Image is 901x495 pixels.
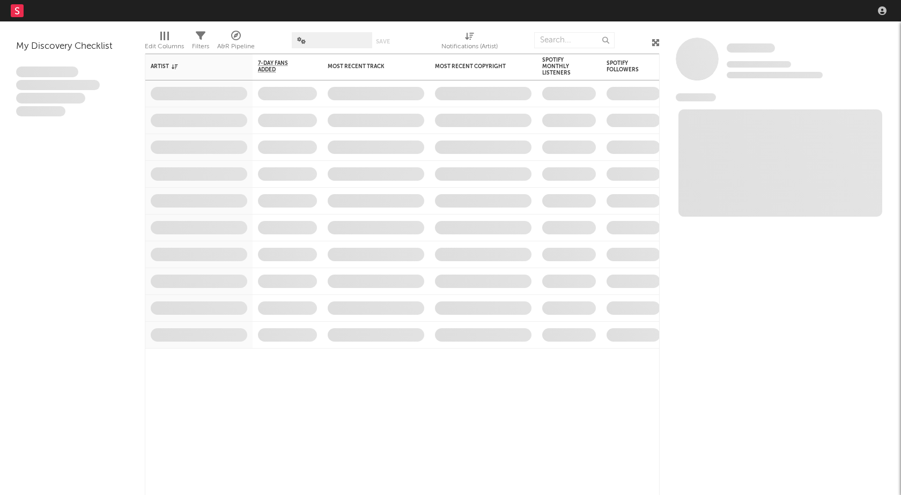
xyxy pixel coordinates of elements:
[258,60,301,73] span: 7-Day Fans Added
[441,27,498,58] div: Notifications (Artist)
[607,60,644,73] div: Spotify Followers
[217,40,255,53] div: A&R Pipeline
[145,27,184,58] div: Edit Columns
[151,63,231,70] div: Artist
[192,40,209,53] div: Filters
[217,27,255,58] div: A&R Pipeline
[16,93,85,104] span: Praesent ac interdum
[727,43,775,54] a: Some Artist
[441,40,498,53] div: Notifications (Artist)
[16,67,78,77] span: Lorem ipsum dolor
[534,32,615,48] input: Search...
[727,72,823,78] span: 0 fans last week
[376,39,390,45] button: Save
[435,63,515,70] div: Most Recent Copyright
[16,106,65,117] span: Aliquam viverra
[16,40,129,53] div: My Discovery Checklist
[727,61,791,68] span: Tracking Since: [DATE]
[676,93,716,101] span: News Feed
[328,63,408,70] div: Most Recent Track
[16,80,100,91] span: Integer aliquet in purus et
[542,57,580,76] div: Spotify Monthly Listeners
[192,27,209,58] div: Filters
[145,40,184,53] div: Edit Columns
[727,43,775,53] span: Some Artist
